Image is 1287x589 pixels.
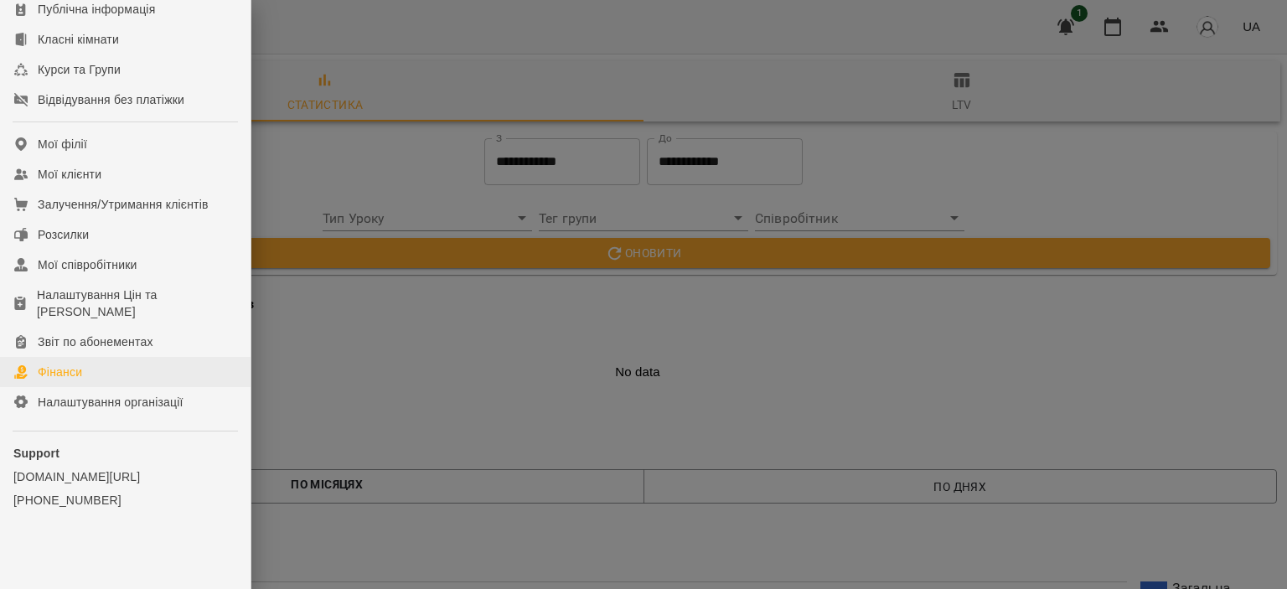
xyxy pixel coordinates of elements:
div: Публічна інформація [38,1,155,18]
div: Класні кімнати [38,31,119,48]
div: Налаштування Цін та [PERSON_NAME] [37,287,237,320]
div: Курси та Групи [38,61,121,78]
p: Support [13,445,237,462]
div: Налаштування організації [38,394,183,411]
a: [PHONE_NUMBER] [13,492,237,509]
div: Мої співробітники [38,256,137,273]
div: Фінанси [38,364,82,380]
div: Мої клієнти [38,166,101,183]
div: Мої філії [38,136,87,152]
div: Звіт по абонементах [38,333,153,350]
div: Відвідування без платіжки [38,91,184,108]
div: Розсилки [38,226,89,243]
div: Залучення/Утримання клієнтів [38,196,209,213]
a: [DOMAIN_NAME][URL] [13,468,237,485]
